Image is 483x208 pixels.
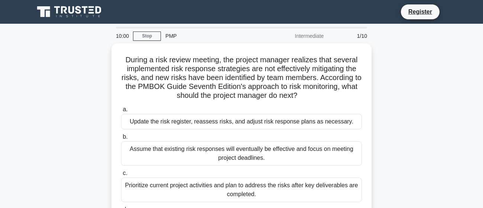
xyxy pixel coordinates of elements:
[121,178,362,202] div: Prioritize current project activities and plan to address the risks after key deliverables are co...
[161,29,263,43] div: PMP
[123,106,127,112] span: a.
[123,170,127,176] span: c.
[121,114,362,129] div: Update the risk register, reassess risks, and adjust risk response plans as necessary.
[263,29,328,43] div: Intermediate
[111,29,133,43] div: 10:00
[123,133,127,140] span: b.
[120,55,363,100] h5: During a risk review meeting, the project manager realizes that several implemented risk response...
[121,141,362,166] div: Assume that existing risk responses will eventually be effective and focus on meeting project dea...
[328,29,372,43] div: 1/10
[404,7,437,16] a: Register
[133,32,161,41] a: Stop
